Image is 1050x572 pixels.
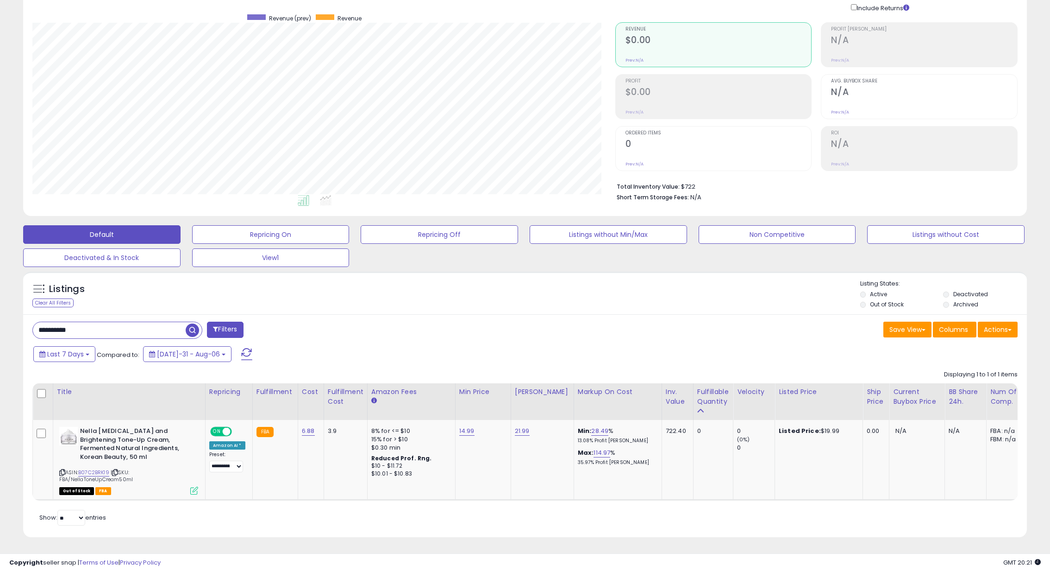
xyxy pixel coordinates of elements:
button: Columns [933,322,976,337]
a: 28.49 [591,426,608,436]
span: 2025-08-14 20:21 GMT [1003,558,1041,567]
span: N/A [895,426,906,435]
div: seller snap | | [9,559,161,567]
strong: Copyright [9,558,43,567]
li: $722 [617,180,1011,191]
label: Active [870,290,887,298]
div: 722.40 [666,427,686,435]
div: $10 - $11.72 [371,462,448,470]
a: Terms of Use [79,558,119,567]
h2: $0.00 [625,35,812,47]
b: Reduced Prof. Rng. [371,454,432,462]
small: FBA [256,427,274,437]
div: 15% for > $10 [371,435,448,444]
img: 31L2GlYUD5L._SL40_.jpg [59,427,78,445]
b: Short Term Storage Fees: [617,193,689,201]
a: 114.97 [594,448,610,458]
div: % [578,449,655,466]
span: Last 7 Days [47,350,84,359]
button: Actions [978,322,1018,337]
span: Revenue [337,14,362,22]
span: Columns [939,325,968,334]
label: Out of Stock [870,300,904,308]
div: Ship Price [867,387,885,407]
div: BB Share 24h. [949,387,982,407]
div: Listed Price [779,387,859,397]
button: Non Competitive [699,225,856,244]
button: Repricing Off [361,225,518,244]
b: Listed Price: [779,426,821,435]
span: ON [211,428,223,436]
div: [PERSON_NAME] [515,387,570,397]
span: Profit [PERSON_NAME] [831,27,1017,32]
span: N/A [690,193,701,202]
div: ASIN: [59,427,198,494]
p: Listing States: [860,280,1027,288]
small: Prev: N/A [831,57,849,63]
span: | SKU: FBA/NellaToneUpCream50ml [59,469,133,483]
div: % [578,427,655,444]
small: Prev: N/A [831,109,849,115]
span: Revenue (prev) [269,14,311,22]
div: Repricing [209,387,249,397]
h2: N/A [831,87,1017,99]
b: Total Inventory Value: [617,183,680,191]
div: $19.99 [779,427,856,435]
div: Fulfillment [256,387,294,397]
div: 0 [697,427,726,435]
h2: N/A [831,35,1017,47]
a: 21.99 [515,426,530,436]
small: Amazon Fees. [371,397,377,405]
small: Prev: N/A [625,57,644,63]
a: Privacy Policy [120,558,161,567]
div: Fulfillment Cost [328,387,363,407]
div: Inv. value [666,387,689,407]
div: Cost [302,387,320,397]
h2: $0.00 [625,87,812,99]
div: FBA: n/a [990,427,1021,435]
button: Last 7 Days [33,346,95,362]
label: Deactivated [953,290,988,298]
div: Amazon AI * [209,441,245,450]
span: Profit [625,79,812,84]
a: B07C2BRK19 [78,469,109,477]
h5: Listings [49,283,85,296]
span: Show: entries [39,513,106,522]
div: Title [57,387,201,397]
div: 8% for <= $10 [371,427,448,435]
button: [DATE]-31 - Aug-06 [143,346,231,362]
div: Min Price [459,387,507,397]
h2: N/A [831,139,1017,151]
b: Nella [MEDICAL_DATA] and Brightening Tone-Up Cream, Fermented Natural Ingredients, Korean Beauty,... [80,427,193,464]
button: Deactivated & In Stock [23,248,181,267]
div: FBM: n/a [990,435,1021,444]
span: Avg. Buybox Share [831,79,1017,84]
span: ROI [831,131,1017,136]
span: All listings that are currently out of stock and unavailable for purchase on Amazon [59,487,94,495]
div: $0.30 min [371,444,448,452]
small: Prev: N/A [625,109,644,115]
small: (0%) [737,436,750,443]
div: Fulfillable Quantity [697,387,729,407]
h2: 0 [625,139,812,151]
b: Max: [578,448,594,457]
span: Revenue [625,27,812,32]
span: OFF [231,428,245,436]
span: Compared to: [97,350,139,359]
div: Clear All Filters [32,299,74,307]
small: Prev: N/A [625,161,644,167]
div: 0.00 [867,427,882,435]
div: 0 [737,427,775,435]
div: Include Returns [844,2,920,13]
a: 6.88 [302,426,315,436]
a: 14.99 [459,426,475,436]
span: FBA [95,487,111,495]
button: Save View [883,322,931,337]
div: Displaying 1 to 1 of 1 items [944,370,1018,379]
div: Velocity [737,387,771,397]
button: Repricing On [192,225,350,244]
span: Ordered Items [625,131,812,136]
button: Default [23,225,181,244]
div: Amazon Fees [371,387,451,397]
span: [DATE]-31 - Aug-06 [157,350,220,359]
